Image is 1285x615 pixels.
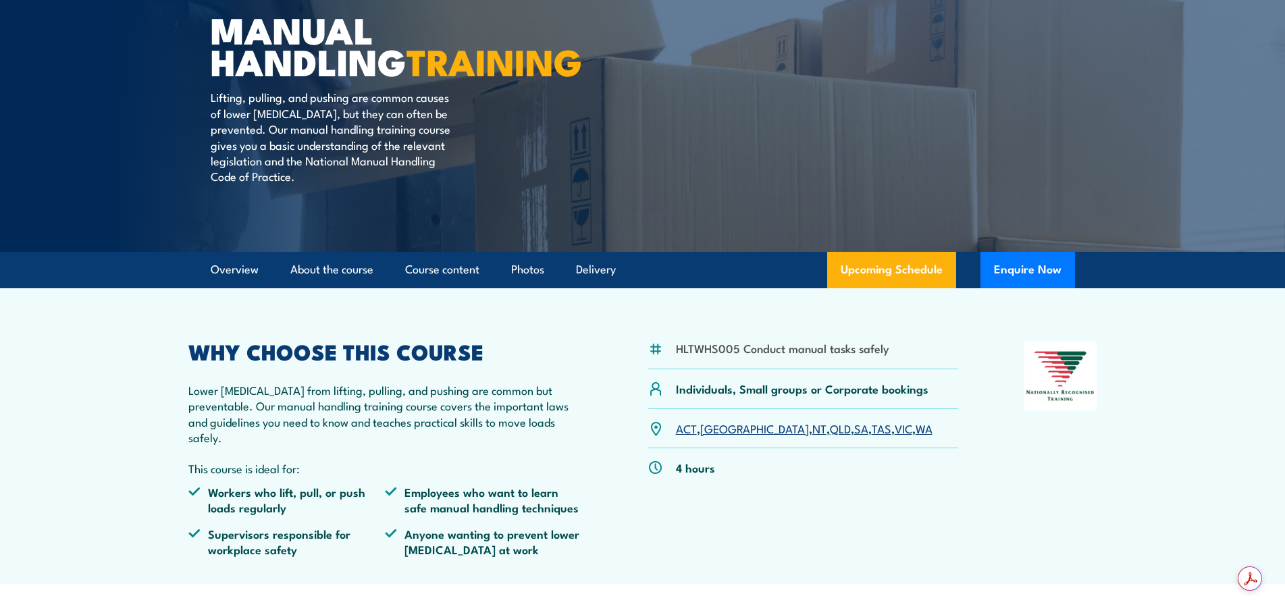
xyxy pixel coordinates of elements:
a: QLD [830,420,851,436]
a: Course content [405,252,479,288]
p: Lower [MEDICAL_DATA] from lifting, pulling, and pushing are common but preventable. Our manual ha... [188,382,583,446]
h1: Manual Handling [211,14,544,76]
h2: WHY CHOOSE THIS COURSE [188,342,583,360]
a: ACT [676,420,697,436]
img: Nationally Recognised Training logo. [1024,342,1097,410]
a: About the course [290,252,373,288]
a: TAS [872,420,891,436]
p: Individuals, Small groups or Corporate bookings [676,381,928,396]
a: VIC [895,420,912,436]
a: Delivery [576,252,616,288]
button: Enquire Now [980,252,1075,288]
li: Employees who want to learn safe manual handling techniques [385,484,582,516]
a: SA [854,420,868,436]
a: [GEOGRAPHIC_DATA] [700,420,809,436]
li: Supervisors responsible for workplace safety [188,526,386,558]
a: Upcoming Schedule [827,252,956,288]
a: NT [812,420,827,436]
li: Anyone wanting to prevent lower [MEDICAL_DATA] at work [385,526,582,558]
strong: TRAINING [407,32,582,88]
li: HLTWHS005 Conduct manual tasks safely [676,340,889,356]
a: WA [916,420,933,436]
p: 4 hours [676,460,715,475]
p: Lifting, pulling, and pushing are common causes of lower [MEDICAL_DATA], but they can often be pr... [211,89,457,184]
a: Overview [211,252,259,288]
p: , , , , , , , [676,421,933,436]
p: This course is ideal for: [188,460,583,476]
a: Photos [511,252,544,288]
li: Workers who lift, pull, or push loads regularly [188,484,386,516]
